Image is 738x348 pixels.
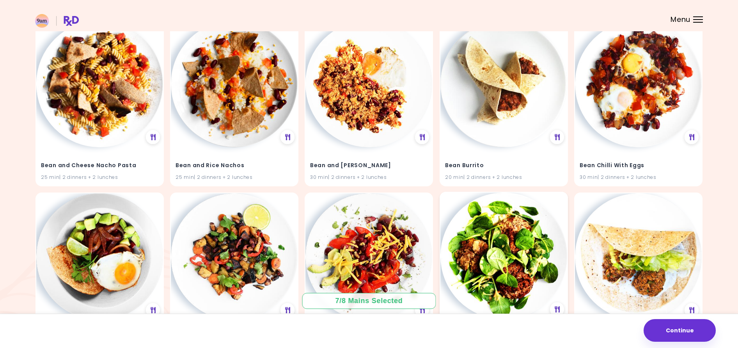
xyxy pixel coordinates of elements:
div: See Meal Plan [685,130,699,145]
div: See Meal Plan [685,303,699,318]
div: 25 min | 2 dinners + 2 lunches [176,173,293,181]
div: See Meal Plan [415,130,429,145]
div: 30 min | 2 dinners + 2 lunches [310,173,428,181]
div: See Meal Plan [550,303,564,317]
div: 20 min | 2 dinners + 2 lunches [445,173,562,181]
span: Menu [671,16,690,23]
div: See Meal Plan [415,303,429,318]
div: See Meal Plan [550,130,564,145]
div: 25 min | 2 dinners + 2 lunches [41,173,158,181]
button: Continue [644,319,716,342]
div: See Meal Plan [146,130,160,145]
div: See Meal Plan [280,303,294,318]
h4: Bean and Cheese Nacho Pasta [41,159,158,172]
h4: Bean Chilli With Eggs [580,159,697,172]
div: See Meal Plan [146,303,160,318]
img: RxDiet [35,14,79,28]
div: See Meal Plan [280,130,294,145]
h4: Bean and Tomato Quinoa [310,159,428,172]
h4: Bean Burrito [445,159,562,172]
div: 7 / 8 Mains Selected [330,296,408,306]
div: 30 min | 2 dinners + 2 lunches [580,173,697,181]
h4: Bean and Rice Nachos [176,159,293,172]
